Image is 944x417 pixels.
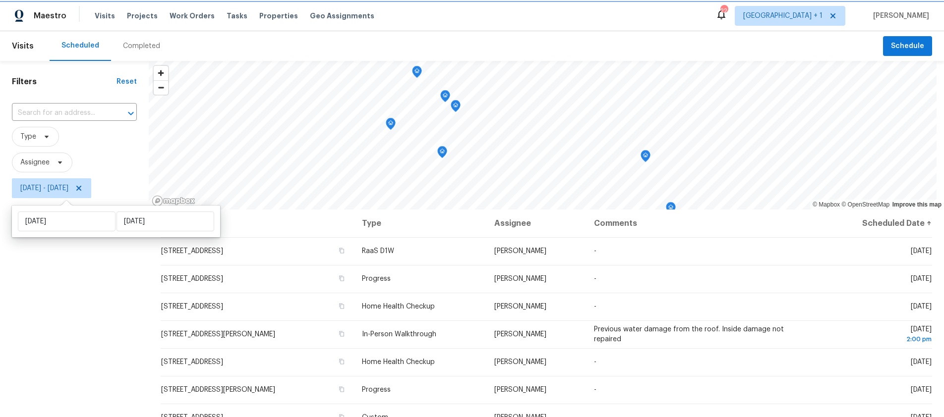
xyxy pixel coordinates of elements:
span: In-Person Walkthrough [362,331,436,338]
span: Assignee [20,157,50,167]
div: 2:00 pm [826,334,932,344]
span: [DATE] - [DATE] [20,183,68,193]
span: [DATE] [826,326,932,344]
div: Map marker [666,202,676,217]
span: Geo Assignments [310,11,374,21]
span: [PERSON_NAME] [494,248,546,255]
div: Map marker [386,118,396,133]
button: Schedule [883,36,932,56]
span: Maestro [34,11,66,21]
a: OpenStreetMap [841,201,889,208]
th: Address [161,209,354,237]
span: [STREET_ADDRESS] [161,303,223,310]
div: Map marker [451,100,461,115]
span: Progress [362,275,391,282]
span: Schedule [891,40,924,52]
span: [PERSON_NAME] [494,275,546,282]
span: RaaS D1W [362,248,394,255]
input: End date [117,211,214,231]
span: Work Orders [170,11,215,21]
span: [PERSON_NAME] [494,331,546,338]
span: Type [20,132,36,142]
span: - [594,303,596,310]
span: [STREET_ADDRESS] [161,359,223,365]
span: - [594,359,596,365]
th: Scheduled Date ↑ [818,209,932,237]
span: [DATE] [911,303,932,310]
button: Open [124,106,138,120]
div: Scheduled [61,41,99,51]
button: Zoom out [154,80,168,95]
div: Completed [123,41,160,51]
button: Zoom in [154,66,168,80]
span: [STREET_ADDRESS] [161,248,223,255]
button: Copy Address [337,329,346,338]
canvas: Map [149,61,937,209]
button: Copy Address [337,302,346,311]
span: Tasks [227,12,247,19]
span: Projects [127,11,158,21]
span: [STREET_ADDRESS][PERSON_NAME] [161,386,275,393]
span: - [594,275,596,282]
h1: Filters [12,77,117,87]
button: Copy Address [337,246,346,255]
span: [PERSON_NAME] [494,303,546,310]
div: Reset [117,77,137,87]
a: Mapbox [813,201,840,208]
span: [DATE] [911,386,932,393]
span: [STREET_ADDRESS] [161,275,223,282]
span: Progress [362,386,391,393]
span: Zoom out [154,81,168,95]
span: [GEOGRAPHIC_DATA] + 1 [743,11,823,21]
th: Comments [586,209,818,237]
span: Home Health Checkup [362,359,435,365]
div: Map marker [440,90,450,105]
input: Start date [18,211,116,231]
span: [PERSON_NAME] [494,386,546,393]
span: Visits [95,11,115,21]
span: [PERSON_NAME] [869,11,929,21]
th: Type [354,209,487,237]
div: Map marker [641,150,650,165]
th: Assignee [486,209,586,237]
span: Home Health Checkup [362,303,435,310]
div: Map marker [412,66,422,81]
a: Improve this map [892,201,942,208]
button: Copy Address [337,357,346,366]
input: Search for an address... [12,105,109,121]
span: Visits [12,35,34,57]
span: - [594,248,596,255]
span: [STREET_ADDRESS][PERSON_NAME] [161,331,275,338]
a: Mapbox homepage [152,195,195,207]
span: [PERSON_NAME] [494,359,546,365]
span: Previous water damage from the roof. Inside damage not repaired [594,326,784,343]
span: [DATE] [911,359,932,365]
button: Copy Address [337,385,346,394]
span: [DATE] [911,275,932,282]
span: - [594,386,596,393]
span: Properties [259,11,298,21]
button: Copy Address [337,274,346,283]
div: 22 [720,6,727,16]
div: Map marker [437,146,447,161]
span: [DATE] [911,248,932,255]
